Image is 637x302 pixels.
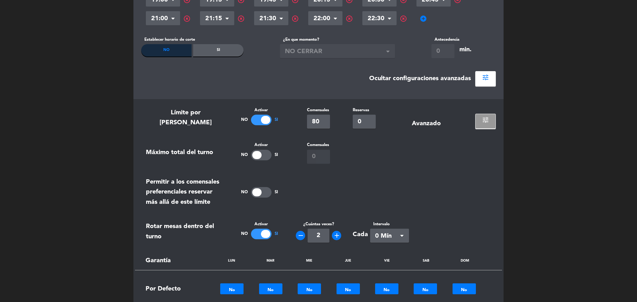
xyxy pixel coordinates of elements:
[420,15,427,22] span: add_circle
[400,15,407,22] span: highlight_off
[475,114,496,129] button: tune
[353,230,368,240] div: Cada
[459,45,472,55] div: min.
[146,108,225,128] div: Límite por [PERSON_NAME]
[375,231,399,241] span: 0 Mín
[307,115,330,129] input: 0
[141,256,200,266] div: Garantía
[336,259,360,263] div: JUE
[146,177,225,208] div: Permitir a los comensales preferenciales reservar más allá de este límite
[219,259,244,263] div: LUN
[431,44,454,58] input: 0
[353,115,376,129] input: 0
[297,259,322,263] div: MIE
[296,231,305,240] button: remove
[235,142,284,148] label: Activar
[370,221,409,227] label: Intervalo
[146,222,225,242] div: Rotar mesas dentro del turno
[237,15,245,22] span: highlight_off
[291,15,299,22] span: highlight_off
[280,36,395,43] label: ¿En que momento?
[482,116,489,124] span: tune
[307,150,330,164] input: 0
[258,259,283,263] div: MAR
[475,71,496,86] button: tune
[332,231,341,240] button: add
[307,142,330,148] label: Comensales
[141,44,192,57] div: No
[297,232,305,239] i: remove
[146,148,213,158] div: Máximo total del turno
[482,74,489,81] span: tune
[413,259,438,263] div: SAB
[307,107,330,113] label: Comensales
[333,232,341,239] i: add
[235,221,284,227] label: Activar
[431,36,459,43] label: Antecedencia
[346,15,353,22] span: highlight_off
[285,47,385,57] span: NO CERRAR
[141,283,200,294] div: Por Defecto
[412,119,441,129] div: Avanzado
[235,107,284,113] label: Activar
[193,44,244,57] div: Si
[183,15,191,22] span: highlight_off
[374,259,399,263] div: VIE
[369,74,471,84] div: Ocultar configuraciones avanzadas
[141,36,244,43] label: Establecer horario de corte
[303,221,334,227] label: ¿Cuántas veces?
[452,259,477,263] div: DOM
[353,107,376,113] label: Reservas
